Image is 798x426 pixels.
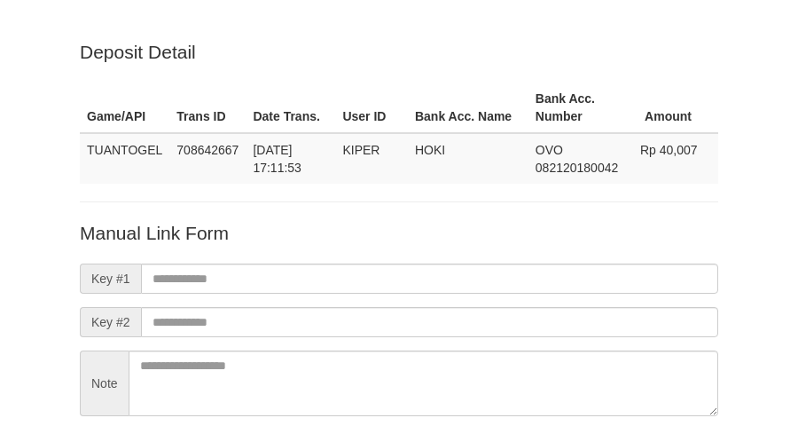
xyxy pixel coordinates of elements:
[335,83,408,133] th: User ID
[253,143,301,175] span: [DATE] 17:11:53
[169,83,246,133] th: Trans ID
[633,83,718,133] th: Amount
[342,143,379,157] span: KIPER
[528,83,633,133] th: Bank Acc. Number
[169,133,246,184] td: 708642667
[415,143,445,157] span: HOKI
[80,83,169,133] th: Game/API
[640,143,698,157] span: Rp 40,007
[536,143,563,157] span: OVO
[408,83,528,133] th: Bank Acc. Name
[536,161,618,175] span: Copy 082120180042 to clipboard
[80,133,169,184] td: TUANTOGEL
[80,39,718,65] p: Deposit Detail
[246,83,335,133] th: Date Trans.
[80,351,129,416] span: Note
[80,220,718,246] p: Manual Link Form
[80,307,141,337] span: Key #2
[80,264,141,294] span: Key #1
